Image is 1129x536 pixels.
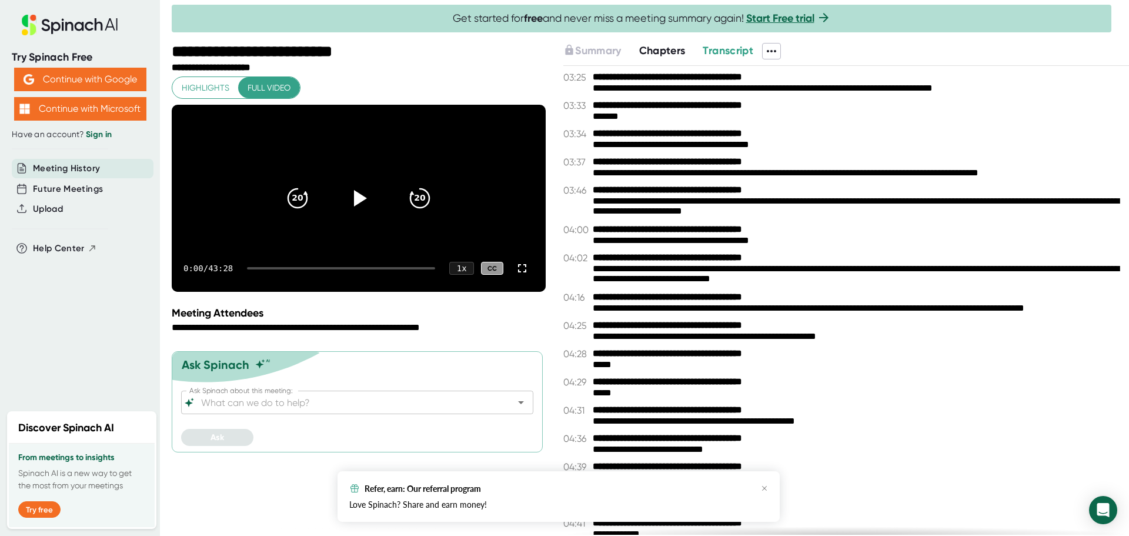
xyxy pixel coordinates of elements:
[563,461,590,472] span: 04:39
[248,81,290,95] span: Full video
[12,129,148,140] div: Have an account?
[563,72,590,83] span: 03:25
[182,81,229,95] span: Highlights
[639,43,686,59] button: Chapters
[563,405,590,416] span: 04:31
[513,394,529,411] button: Open
[563,224,590,235] span: 04:00
[86,129,112,139] a: Sign in
[563,348,590,359] span: 04:28
[575,44,621,57] span: Summary
[33,162,100,175] button: Meeting History
[563,185,590,196] span: 03:46
[18,501,61,518] button: Try free
[563,157,590,168] span: 03:37
[18,453,145,462] h3: From meetings to insights
[18,420,114,436] h2: Discover Spinach AI
[563,100,590,111] span: 03:33
[563,292,590,303] span: 04:16
[746,12,814,25] a: Start Free trial
[563,518,590,529] span: 04:41
[1089,496,1117,524] div: Open Intercom Messenger
[703,43,753,59] button: Transcript
[481,262,503,275] div: CC
[12,51,148,64] div: Try Spinach Free
[33,242,85,255] span: Help Center
[563,43,639,59] div: Upgrade to access
[563,377,590,388] span: 04:29
[524,12,543,25] b: free
[33,242,97,255] button: Help Center
[181,429,253,446] button: Ask
[182,358,249,372] div: Ask Spinach
[211,432,224,442] span: Ask
[24,74,34,85] img: Aehbyd4JwY73AAAAAElFTkSuQmCC
[449,262,474,275] div: 1 x
[453,12,831,25] span: Get started for and never miss a meeting summary again!
[33,202,63,216] button: Upload
[563,43,621,59] button: Summary
[14,68,146,91] button: Continue with Google
[639,44,686,57] span: Chapters
[563,128,590,139] span: 03:34
[172,307,549,319] div: Meeting Attendees
[14,97,146,121] button: Continue with Microsoft
[183,264,233,273] div: 0:00 / 43:28
[563,252,590,264] span: 04:02
[563,433,590,444] span: 04:36
[703,44,753,57] span: Transcript
[18,467,145,492] p: Spinach AI is a new way to get the most from your meetings
[199,394,495,411] input: What can we do to help?
[33,182,103,196] button: Future Meetings
[238,77,300,99] button: Full video
[563,320,590,331] span: 04:25
[172,77,239,99] button: Highlights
